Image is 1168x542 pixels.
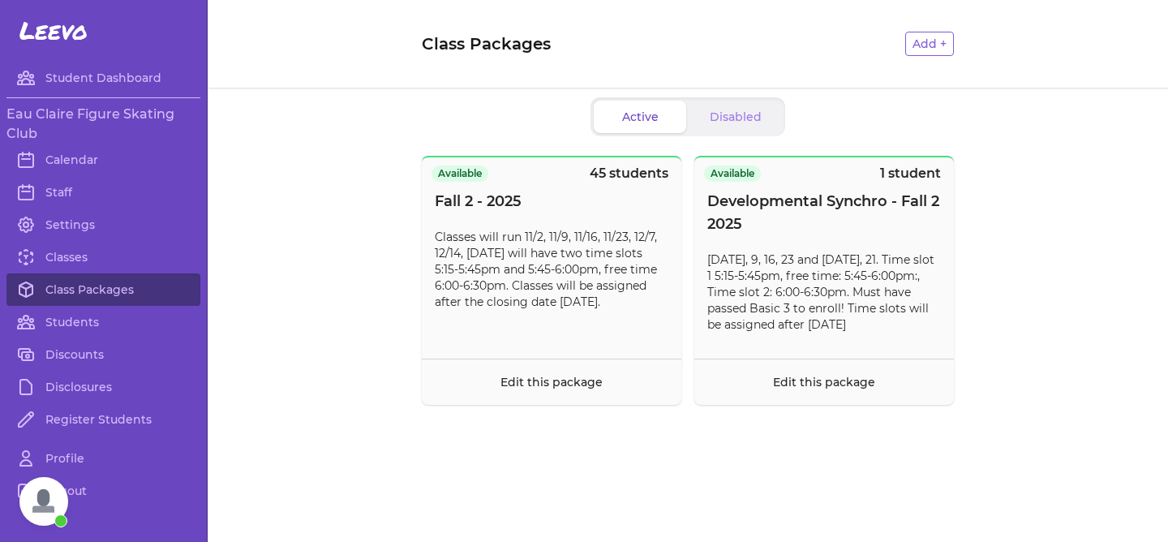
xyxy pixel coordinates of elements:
a: Students [6,306,200,338]
a: Disclosures [6,371,200,403]
a: Profile [6,442,200,475]
span: Developmental Synchro - Fall 2 2025 [707,190,941,235]
a: Staff [6,176,200,209]
button: Disabled [689,101,782,133]
a: Classes [6,241,200,273]
span: Fall 2 - 2025 [435,190,522,213]
a: Settings [6,209,200,241]
p: Classes will run 11/2, 11/9, 11/16, 11/23, 12/7, 12/14, [DATE] will have two time slots 5:15-5:45... [435,229,668,310]
button: Available1 studentDevelopmental Synchro - Fall 2 2025[DATE], 9, 16, 23 and [DATE], 21. Time slot ... [694,156,954,405]
a: Edit this package [500,375,603,389]
a: Logout [6,475,200,507]
p: 45 students [590,164,668,183]
h3: Eau Claire Figure Skating Club [6,105,200,144]
a: Register Students [6,403,200,436]
a: Calendar [6,144,200,176]
a: Edit this package [773,375,875,389]
button: Add + [905,32,954,56]
p: [DATE], 9, 16, 23 and [DATE], 21. Time slot 1 5:15-5:45pm, free time: 5:45-6:00pm:, Time slot 2: ... [707,252,941,333]
a: Class Packages [6,273,200,306]
span: Available [704,166,761,182]
button: Active [594,101,686,133]
span: Leevo [19,16,88,45]
a: Student Dashboard [6,62,200,94]
div: Open chat [19,477,68,526]
a: Discounts [6,338,200,371]
span: Available [432,166,488,182]
p: 1 student [880,164,941,183]
button: Available45 studentsFall 2 - 2025Classes will run 11/2, 11/9, 11/16, 11/23, 12/7, 12/14, [DATE] w... [422,156,681,405]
